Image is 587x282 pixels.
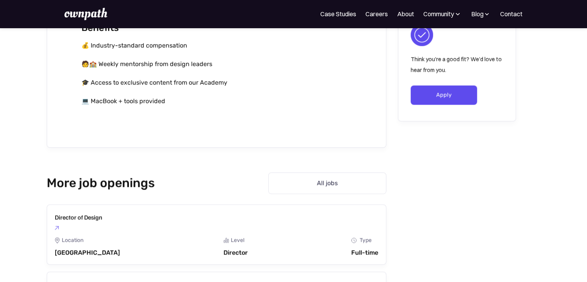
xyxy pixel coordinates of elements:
p: 💰 Industry-standard compensation [81,40,351,51]
a: About [397,9,414,19]
a: Director of DesignLocation Icon - Job Board X Webflow TemplateLocation[GEOGRAPHIC_DATA]Graph Icon... [47,204,386,265]
img: Clock Icon - Job Board X Webflow Template [351,238,357,243]
img: Graph Icon - Job Board X Webflow Template [223,238,229,243]
a: Case Studies [320,9,356,19]
div: Blog [471,9,483,19]
div: Level [231,237,244,243]
div: Community [423,9,462,19]
div: Location [62,237,83,243]
p: Think you're a good fit? We'd love to hear from you. [411,54,503,75]
p: 🎓 Access to exclusive content from our Academy [81,77,351,88]
img: Location Icon - Job Board X Webflow Template [55,237,60,243]
h2: More job openings [47,175,165,190]
div: Full-time [351,249,378,257]
h2: Benefits [81,20,351,36]
p: 🧑🏫 Weekly mentorship from design leaders [81,59,351,70]
p: 💻 MacBook + tools provided [81,96,351,107]
div: Type [360,237,372,243]
a: All jobs [268,172,386,194]
div: Community [423,9,454,19]
a: Careers [365,9,388,19]
div: Director [223,249,248,257]
a: Contact [500,9,523,19]
div: Blog [471,9,491,19]
div: [GEOGRAPHIC_DATA] [55,249,120,257]
h3: Director of Design [55,212,102,222]
a: Apply [411,85,477,105]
